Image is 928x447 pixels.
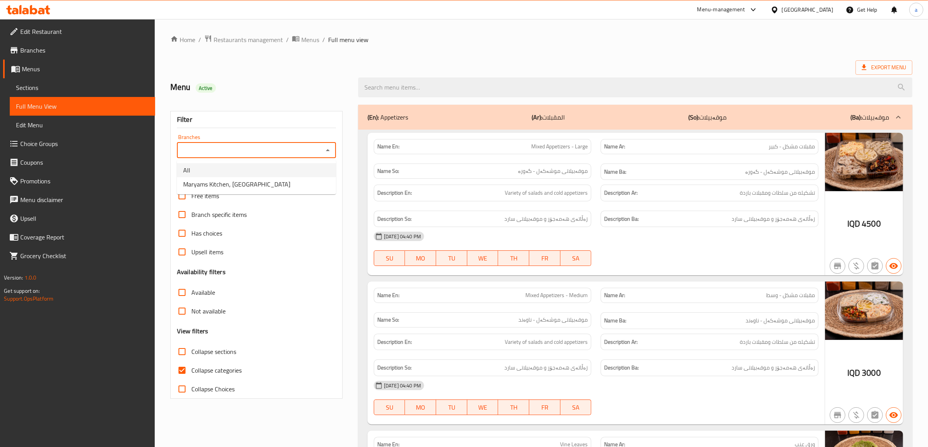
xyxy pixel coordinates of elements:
span: TH [501,253,526,264]
a: Choice Groups [3,134,155,153]
button: MO [405,399,436,415]
span: Menus [22,64,149,74]
span: a [915,5,917,14]
li: / [286,35,289,44]
span: IQD [847,365,860,380]
span: 1.0.0 [24,273,36,283]
span: Free items [191,191,219,201]
div: Filter [177,111,336,128]
strong: Description Ba: [604,363,639,373]
span: Collapse Choices [191,384,235,394]
span: MO [408,402,433,413]
b: (So): [689,111,700,123]
span: Mixed Appetizers - Medium [525,291,588,299]
button: Purchased item [848,258,864,274]
a: Edit Menu [10,116,155,134]
p: موقەبیلات [689,113,727,122]
a: Home [170,35,195,44]
span: Mixed Appetizers - Large [531,143,588,151]
span: زەڵاتەی هەمەجۆر و موقەبیلاتی سارد [504,214,588,224]
a: Full Menu View [10,97,155,116]
span: Available [191,288,215,297]
a: Sections [10,78,155,97]
span: Version: [4,273,23,283]
span: IQD [847,216,860,231]
span: مقبلات مشكل - وسط [766,291,815,299]
span: موقەبیلاتی موشەکەل - ناوەند [518,316,588,324]
a: Upsell [3,209,155,228]
button: Close [322,145,333,156]
p: المقبلات [532,113,565,122]
a: Edit Restaurant [3,22,155,41]
span: Choice Groups [20,139,149,148]
span: موقەبیلاتی موشەکەل - ناوەند [746,316,815,326]
span: Not available [191,306,226,316]
span: زەڵاتەی هەمەجۆر و موقەبیلاتی سارد [504,363,588,373]
span: SU [377,402,402,413]
strong: Name Ar: [604,291,625,299]
span: Full Menu View [16,102,149,111]
span: Collapse categories [191,366,242,375]
span: Edit Menu [16,120,149,130]
span: MO [408,253,433,264]
strong: Description Ba: [604,214,639,224]
strong: Description En: [377,337,412,347]
strong: Description So: [377,214,412,224]
span: موقەبیلاتی موشەکەل - گەورە [518,167,588,175]
span: 3000 [862,365,881,380]
span: TH [501,402,526,413]
span: FR [532,253,557,264]
strong: Name So: [377,316,399,324]
strong: Description Ar: [604,188,638,198]
span: TU [439,402,464,413]
nav: breadcrumb [170,35,912,45]
span: Upsell [20,214,149,223]
span: [DATE] 04:40 PM [381,233,424,240]
span: Upsell items [191,247,223,257]
span: Export Menu [862,63,906,72]
h3: View filters [177,327,209,336]
span: موقەبیلاتی موشەکەل - گەورە [745,167,815,177]
button: Not branch specific item [830,258,845,274]
span: زەڵاتەی هەمەجۆر و موقەبیلاتی سارد [732,363,815,373]
span: Has choices [191,229,222,238]
strong: Description Ar: [604,337,638,347]
a: Menu disclaimer [3,190,155,209]
img: %D9%85%D9%82%D8%A8%D9%84%D8%A7%D8%AA_%D9%85%D8%B4%D9%83%D9%84_%D9%88%D8%B3%D8%B763892860169867757... [825,282,903,340]
button: SA [560,250,592,266]
span: [DATE] 04:40 PM [381,382,424,389]
a: Support.OpsPlatform [4,294,53,304]
span: Menus [301,35,319,44]
b: (En): [368,111,379,123]
button: Purchased item [848,407,864,423]
button: TU [436,399,467,415]
span: Sections [16,83,149,92]
span: Variety of salads and cold appetizers [505,337,588,347]
strong: Name Ar: [604,143,625,151]
a: Coupons [3,153,155,172]
strong: Name So: [377,167,399,175]
a: Menus [3,60,155,78]
span: Export Menu [856,60,912,75]
button: MO [405,250,436,266]
b: (Ar): [532,111,542,123]
span: تشكيله من سلطات ومقبلات باردة [740,337,815,347]
span: Edit Restaurant [20,27,149,36]
strong: Name Ba: [604,316,626,326]
a: Branches [3,41,155,60]
span: All [183,165,190,175]
span: WE [470,253,495,264]
span: WE [470,402,495,413]
button: TH [498,250,529,266]
a: Menus [292,35,319,45]
span: Get support on: [4,286,40,296]
span: Promotions [20,176,149,186]
strong: Description So: [377,363,412,373]
span: تشكيله من سلطات ومقبلات باردة [740,188,815,198]
div: Active [196,83,216,93]
span: Menu disclaimer [20,195,149,204]
button: Available [886,407,901,423]
strong: Name En: [377,143,399,151]
strong: Name Ba: [604,167,626,177]
span: Variety of salads and cold appetizers [505,188,588,198]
